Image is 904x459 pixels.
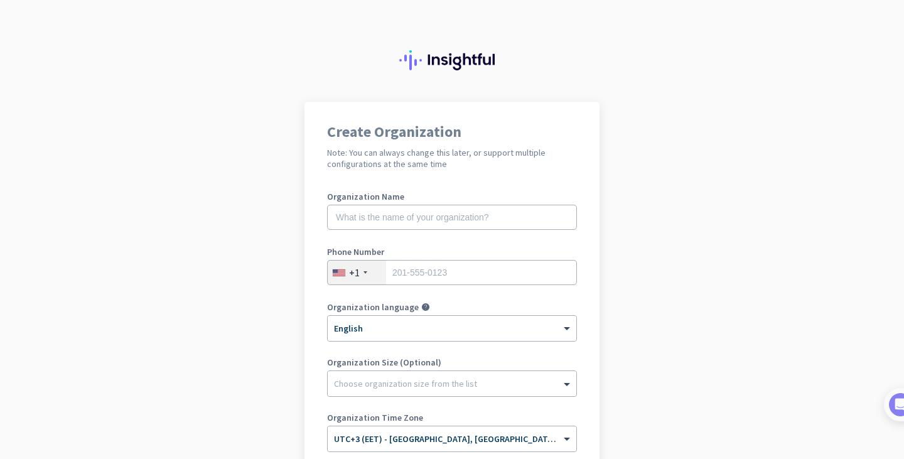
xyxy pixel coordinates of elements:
label: Organization language [327,303,419,311]
input: 201-555-0123 [327,260,577,285]
label: Phone Number [327,247,577,256]
img: Insightful [399,50,505,70]
label: Organization Size (Optional) [327,358,577,367]
label: Organization Time Zone [327,413,577,422]
label: Organization Name [327,192,577,201]
h1: Create Organization [327,124,577,139]
input: What is the name of your organization? [327,205,577,230]
div: +1 [349,266,360,279]
i: help [421,303,430,311]
h2: Note: You can always change this later, or support multiple configurations at the same time [327,147,577,170]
